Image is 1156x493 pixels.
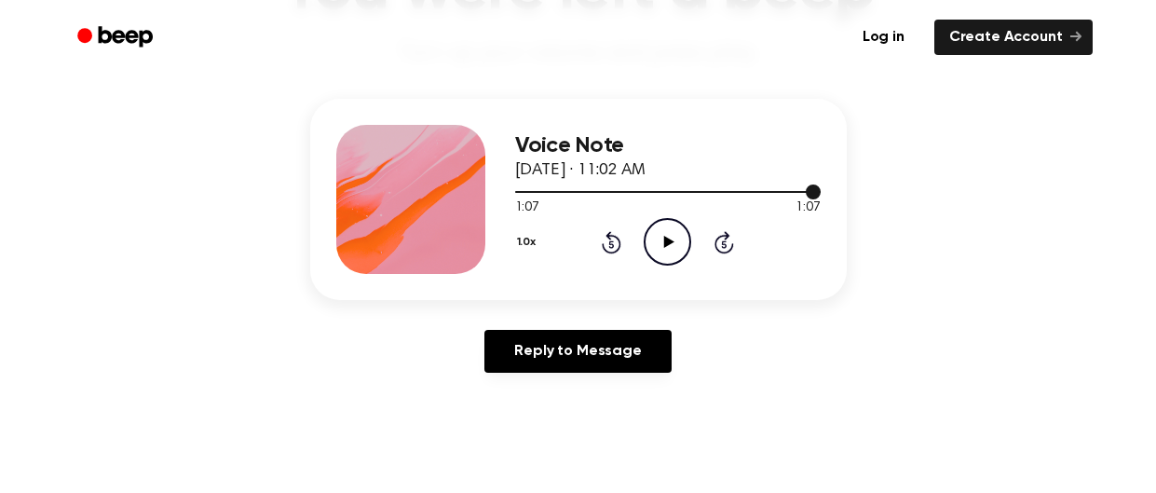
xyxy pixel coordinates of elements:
[64,20,170,56] a: Beep
[934,20,1093,55] a: Create Account
[484,330,671,373] a: Reply to Message
[515,162,646,179] span: [DATE] · 11:02 AM
[515,226,543,258] button: 1.0x
[515,199,539,218] span: 1:07
[844,16,923,59] a: Log in
[515,133,821,158] h3: Voice Note
[796,199,820,218] span: 1:07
